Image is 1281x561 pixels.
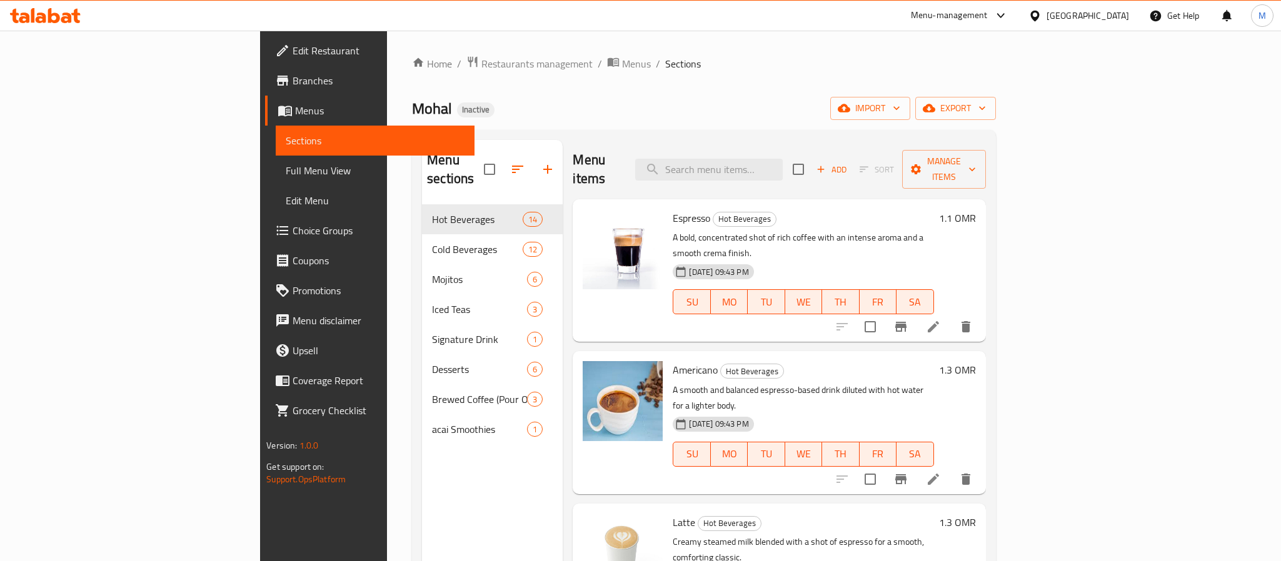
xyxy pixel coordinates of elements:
div: Mojitos [432,272,527,287]
button: FR [860,289,897,314]
span: FR [865,445,892,463]
span: Select to update [857,466,883,492]
span: Hot Beverages [432,212,523,227]
span: 1 [528,334,542,345]
span: Signature Drink [432,332,527,347]
a: Edit menu item [926,472,941,487]
span: Iced Teas [432,302,527,317]
span: Choice Groups [293,223,464,238]
span: Manage items [912,154,976,185]
div: Hot Beverages [720,364,784,379]
div: items [523,212,543,227]
span: 6 [528,364,542,375]
div: items [527,302,543,317]
img: Espresso [583,209,663,289]
span: Edit Restaurant [293,43,464,58]
span: Coupons [293,253,464,268]
span: SA [902,445,928,463]
button: MO [711,442,748,467]
div: Iced Teas3 [422,294,563,324]
img: Americano [583,361,663,441]
span: Select to update [857,314,883,340]
a: Menu disclaimer [265,305,474,335]
button: TH [822,289,859,314]
span: Branches [293,73,464,88]
a: Sections [276,126,474,156]
span: Restaurants management [481,56,593,71]
a: Menus [607,56,651,72]
a: Edit Menu [276,186,474,216]
div: acai Smoothies [432,422,527,437]
span: SU [678,293,705,311]
p: A smooth and balanced espresso-based drink diluted with hot water for a lighter body. [673,382,933,414]
a: Restaurants management [466,56,593,72]
li: / [656,56,660,71]
nav: Menu sections [422,199,563,449]
span: Cold Beverages [432,242,523,257]
span: [DATE] 09:43 PM [684,266,753,278]
button: Add [811,160,851,179]
span: Espresso [673,209,710,227]
span: Select all sections [476,156,503,182]
span: WE [790,445,817,463]
span: Menus [622,56,651,71]
span: Select section [785,156,811,182]
div: Cold Beverages12 [422,234,563,264]
span: Upsell [293,343,464,358]
button: delete [951,312,981,342]
span: Hot Beverages [698,516,761,530]
button: WE [785,289,822,314]
div: Menu-management [911,8,988,23]
span: import [840,101,900,116]
button: Add section [533,154,563,184]
a: Edit menu item [926,319,941,334]
span: WE [790,293,817,311]
span: Promotions [293,283,464,298]
span: Add item [811,160,851,179]
span: Add [815,162,848,177]
span: Brewed Coffee (Pour Over) [432,392,527,407]
button: SA [897,442,933,467]
div: Signature Drink1 [422,324,563,354]
div: items [523,242,543,257]
div: Mojitos6 [422,264,563,294]
span: SU [678,445,705,463]
div: Hot Beverages14 [422,204,563,234]
span: TH [827,293,854,311]
span: Desserts [432,362,527,377]
span: 1.0.0 [299,437,319,454]
div: items [527,392,543,407]
button: TU [748,289,785,314]
span: 3 [528,304,542,315]
a: Coupons [265,246,474,276]
span: Grocery Checklist [293,403,464,418]
span: Latte [673,513,695,532]
span: [DATE] 09:43 PM [684,418,753,430]
a: Menus [265,96,474,126]
button: SA [897,289,933,314]
span: MO [716,445,743,463]
span: Menu disclaimer [293,313,464,328]
div: items [527,362,543,377]
button: FR [860,442,897,467]
a: Choice Groups [265,216,474,246]
button: SU [673,442,710,467]
button: TU [748,442,785,467]
span: TU [753,445,780,463]
div: items [527,272,543,287]
a: Edit Restaurant [265,36,474,66]
div: items [527,422,543,437]
div: Hot Beverages [713,212,776,227]
a: Grocery Checklist [265,395,474,425]
button: TH [822,442,859,467]
a: Upsell [265,335,474,365]
button: Branch-specific-item [886,464,916,494]
span: Hot Beverages [721,364,783,379]
span: Coverage Report [293,373,464,388]
span: 1 [528,424,542,435]
span: 12 [523,244,542,256]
